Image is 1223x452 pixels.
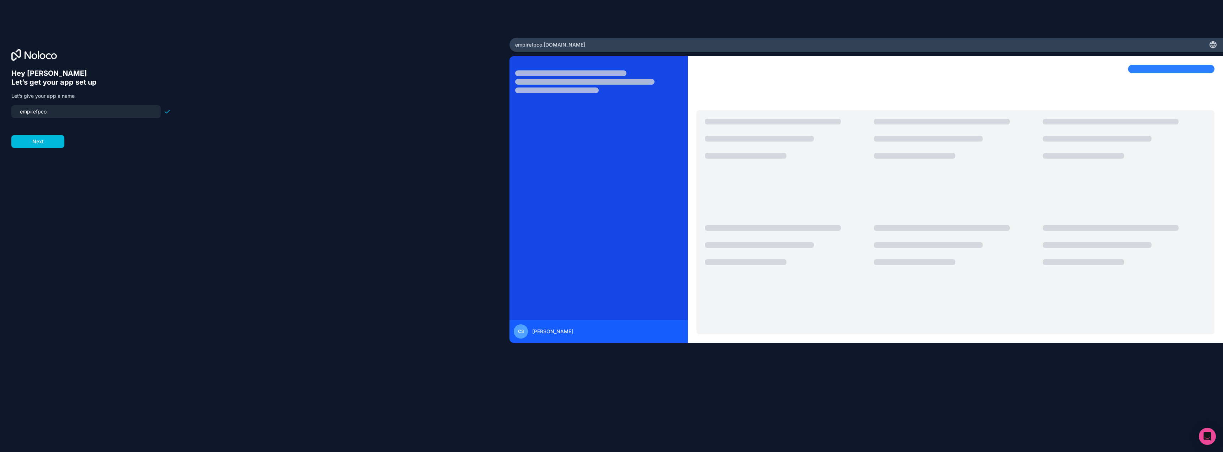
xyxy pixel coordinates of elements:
[11,135,64,148] button: Next
[16,107,156,117] input: my-team
[532,328,573,335] span: [PERSON_NAME]
[1199,428,1216,445] div: Open Intercom Messenger
[11,78,171,87] h6: Let’s get your app set up
[11,92,171,100] p: Let’s give your app a name
[518,329,524,334] span: CS
[11,69,171,78] h6: Hey [PERSON_NAME]
[515,41,585,48] span: empirefpco .[DOMAIN_NAME]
